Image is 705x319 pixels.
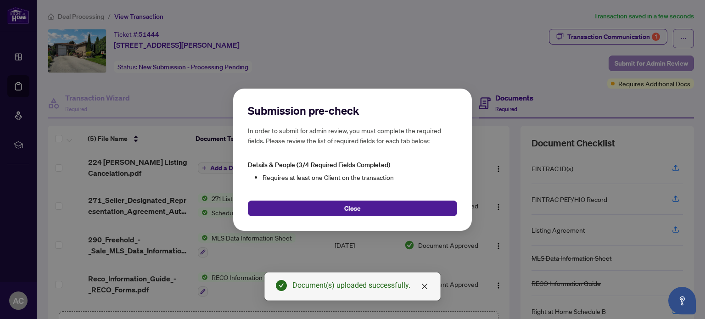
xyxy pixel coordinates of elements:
span: check-circle [276,280,287,291]
h5: In order to submit for admin review, you must complete the required fields. Please review the lis... [248,125,457,146]
button: Close [248,200,457,216]
span: close [421,283,428,290]
button: Open asap [668,287,696,314]
span: Close [344,201,361,215]
h2: Submission pre-check [248,103,457,118]
li: Requires at least one Client on the transaction [263,172,457,182]
a: Close [420,281,430,291]
span: Details & People (3/4 Required Fields Completed) [248,161,390,169]
div: Document(s) uploaded successfully. [292,280,429,291]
